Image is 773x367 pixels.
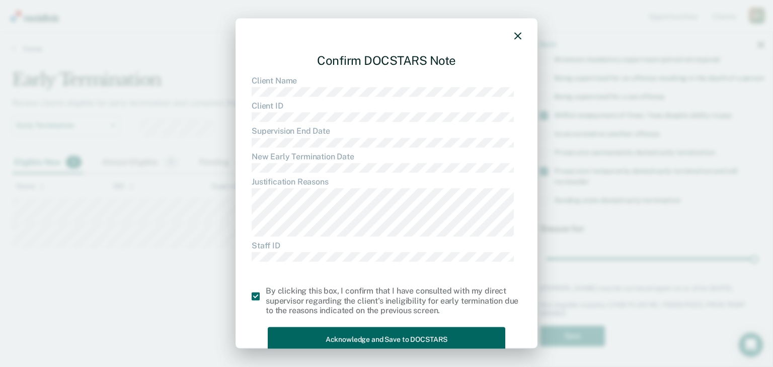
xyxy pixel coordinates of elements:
div: Confirm DOCSTARS Note [252,45,521,76]
dt: Supervision End Date [252,126,521,136]
dt: Staff ID [252,241,521,250]
button: Acknowledge and Save to DOCSTARS [268,327,505,351]
dt: New Early Termination Date [252,151,521,161]
dt: Client ID [252,101,521,111]
dt: Justification Reasons [252,176,521,186]
dt: Client Name [252,75,521,85]
div: By clicking this box, I confirm that I have consulted with my direct supervisor regarding the cli... [266,286,521,315]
